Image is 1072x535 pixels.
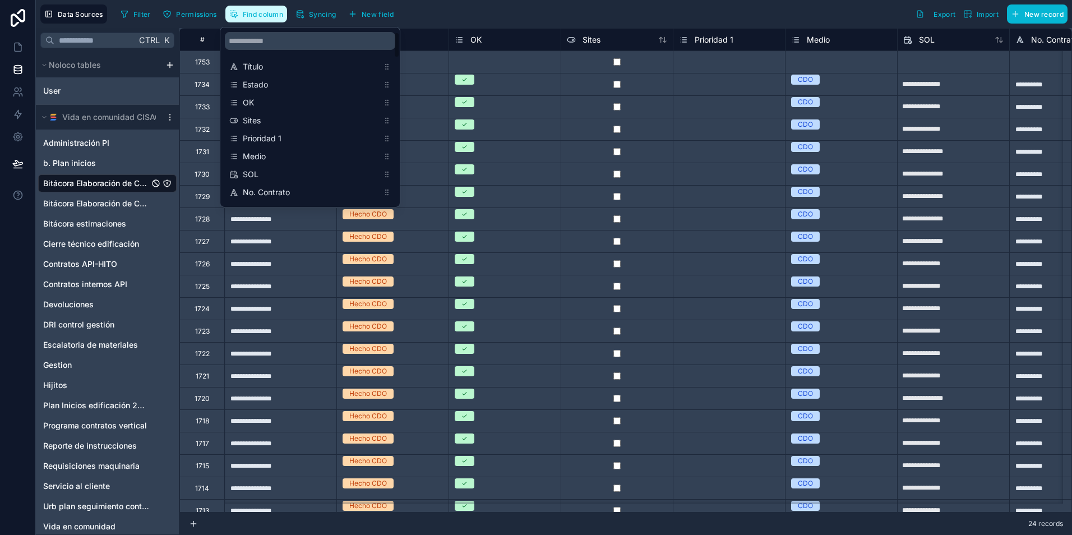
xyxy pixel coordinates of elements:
div: Hecho CDO [349,478,387,488]
span: 24 records [1028,519,1063,528]
button: Data Sources [40,4,107,24]
div: 1728 [195,215,210,224]
span: Título [243,61,378,72]
div: 1732 [195,125,210,134]
button: New record [1007,4,1068,24]
div: 1718 [196,417,209,426]
span: Syncing [309,10,336,19]
span: Medio [807,34,830,45]
span: OK [243,97,378,108]
span: Import [977,10,999,19]
button: Import [959,4,1002,24]
div: Hecho CDO [349,366,387,376]
div: ✓ [461,433,468,444]
button: Syncing [292,6,340,22]
div: 1730 [195,170,210,179]
div: CDO [798,232,813,242]
div: 1729 [195,192,210,201]
div: ✓ [461,164,468,174]
span: Prioridad 1 [243,133,378,144]
div: # [188,35,216,44]
div: ✓ [461,478,468,488]
span: K [163,36,170,44]
span: Find column [243,10,283,19]
div: 1733 [195,103,210,112]
div: Hecho CDO [349,299,387,309]
div: CDO [798,389,813,399]
div: CDO [798,119,813,130]
a: Syncing [292,6,344,22]
span: Estado [243,79,378,90]
div: 1725 [195,282,210,291]
button: Export [912,4,959,24]
span: Sites [243,115,378,126]
div: ✓ [461,389,468,399]
div: CDO [798,75,813,85]
div: Hecho CDO [349,433,387,444]
span: No. Contrato [243,187,378,198]
div: ✓ [461,299,468,309]
span: Permissions [176,10,216,19]
span: Sites [583,34,600,45]
div: Hecho CDO [349,276,387,287]
div: ✓ [461,232,468,242]
div: ✓ [461,366,468,376]
div: ✓ [461,142,468,152]
div: 1731 [196,147,209,156]
div: Hecho CDO [349,411,387,421]
div: CDO [798,209,813,219]
span: OK [470,34,482,45]
span: New field [362,10,394,19]
div: Hecho CDO [349,254,387,264]
div: 1713 [196,506,209,515]
span: Medio [243,151,378,162]
span: Soc [243,205,378,216]
div: CDO [798,366,813,376]
span: Export [934,10,955,19]
div: CDO [798,321,813,331]
div: CDO [798,142,813,152]
div: Hecho CDO [349,232,387,242]
div: CDO [798,276,813,287]
div: 1723 [195,327,210,336]
div: 1714 [195,484,209,493]
div: 1717 [196,439,209,448]
div: ✓ [461,276,468,287]
div: Hecho CDO [349,389,387,399]
span: SOL [243,169,378,180]
div: CDO [798,456,813,466]
div: CDO [798,501,813,511]
button: Filter [116,6,155,22]
div: 1724 [195,305,210,313]
div: Hecho CDO [349,209,387,219]
div: ✓ [461,254,468,264]
div: ✓ [461,187,468,197]
span: Filter [133,10,151,19]
div: ✓ [461,209,468,219]
div: 1720 [195,394,210,403]
div: CDO [798,299,813,309]
div: CDO [798,478,813,488]
div: ✓ [461,456,468,466]
button: Find column [225,6,287,22]
div: 1727 [195,237,210,246]
div: 1753 [195,58,210,67]
div: CDO [798,344,813,354]
div: ✓ [461,119,468,130]
div: CDO [798,97,813,107]
div: ✓ [461,501,468,511]
div: ✓ [461,321,468,331]
a: New record [1002,4,1068,24]
div: Hecho CDO [349,344,387,354]
div: CDO [798,187,813,197]
span: Prioridad 1 [695,34,733,45]
button: New field [344,6,398,22]
span: Ctrl [138,33,161,47]
div: CDO [798,433,813,444]
div: 1715 [196,462,209,471]
div: 1721 [196,372,209,381]
div: 1726 [195,260,210,269]
div: ✓ [461,411,468,421]
div: scrollable content [220,27,400,207]
div: Hecho CDO [349,321,387,331]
